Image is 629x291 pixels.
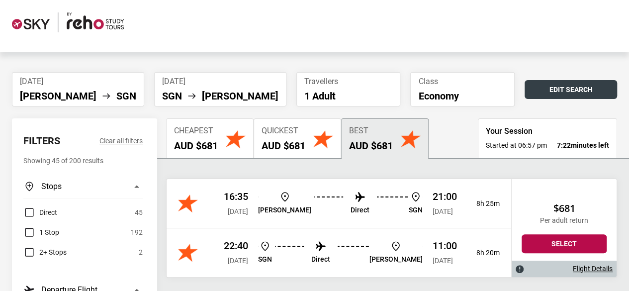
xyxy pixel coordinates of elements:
p: 22:40 [224,240,248,252]
li: SGN [116,90,136,102]
p: Showing 45 of 200 results [23,155,143,167]
p: [PERSON_NAME] [369,255,423,264]
li: SGN [162,90,182,102]
span: 1 Stop [39,226,59,238]
span: Direct [39,206,57,218]
p: Direct [311,255,330,264]
p: 8h 20m [465,249,500,257]
li: [PERSON_NAME] [20,90,96,102]
img: Jetstar [178,194,198,213]
p: [PERSON_NAME] [258,206,311,214]
span: [DATE] [433,207,453,215]
h2: Filters [23,135,60,147]
p: Direct [351,206,369,214]
span: 7:22 [557,141,571,149]
label: 2+ Stops [23,246,67,258]
button: Edit Search [525,80,617,99]
img: Jetstar [178,243,198,263]
p: 11:00 [433,240,457,252]
span: 2+ Stops [39,246,67,258]
p: SGN [409,206,423,214]
span: Quickest [262,126,305,136]
a: Flight Details [573,265,613,273]
h3: Your Session [486,126,609,136]
span: [DATE] [228,207,248,215]
p: 8h 25m [465,199,500,208]
span: Class [418,77,506,86]
p: 21:00 [433,191,457,202]
p: 1 Adult [304,90,392,102]
span: 192 [131,226,143,238]
span: [DATE] [162,77,278,86]
h3: Stops [41,181,62,193]
p: Economy [418,90,506,102]
h2: $681 [522,202,607,214]
p: SGN [258,255,272,264]
span: 2 [139,246,143,258]
span: Travellers [304,77,392,86]
label: Direct [23,206,57,218]
h2: AUD $681 [349,140,393,152]
div: Jetstar 16:35 [DATE] [PERSON_NAME] Direct SGN 21:00 [DATE] 8h 25mJetstar 22:40 [DATE] SGN Direct ... [167,179,511,277]
li: [PERSON_NAME] [202,90,278,102]
h2: AUD $681 [262,140,305,152]
span: Cheapest [174,126,218,136]
strong: minutes left [557,140,609,150]
button: Stops [23,175,143,198]
span: Started at 06:57 pm [486,140,547,150]
p: 16:35 [224,191,248,202]
button: Select [522,234,607,253]
span: [DATE] [228,257,248,265]
button: Clear all filters [99,135,143,147]
span: [DATE] [433,257,453,265]
label: 1 Stop [23,226,59,238]
p: Per adult return [522,216,607,225]
h2: AUD $681 [174,140,218,152]
span: Best [349,126,393,136]
div: Flight Details [512,261,617,277]
span: [DATE] [20,77,136,86]
span: 45 [135,206,143,218]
